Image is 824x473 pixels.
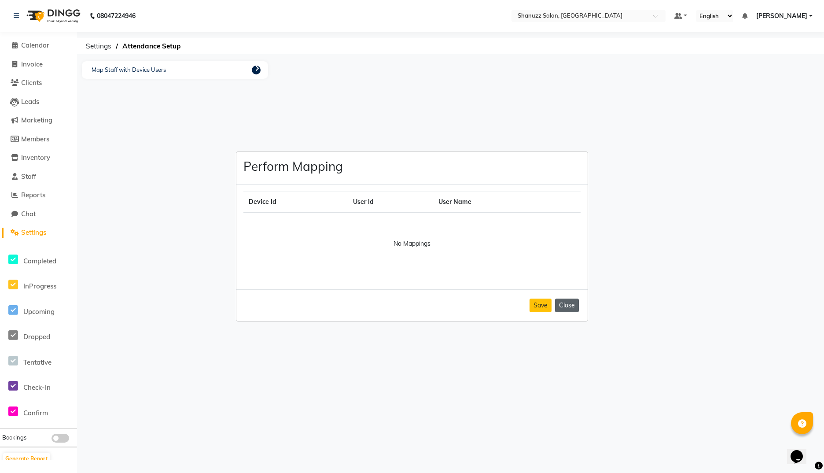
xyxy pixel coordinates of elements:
[249,218,575,270] div: No Mappings
[555,299,579,312] button: Close
[243,159,343,174] h3: Perform Mapping
[530,299,552,312] button: Save
[787,438,815,464] iframe: chat widget
[433,192,552,213] th: User Name
[348,192,433,213] th: User Id
[243,192,348,213] th: Device Id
